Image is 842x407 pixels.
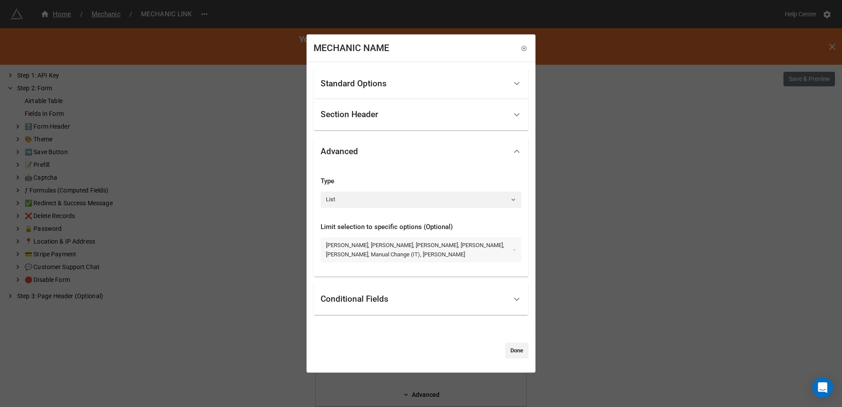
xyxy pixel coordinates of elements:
div: Section Header [321,110,378,119]
div: Limit selection to specific options (Optional) [321,222,521,233]
div: MECHANIC NAME [314,41,389,55]
a: List [321,192,521,207]
div: Advanced [314,137,528,166]
a: Done [505,343,528,359]
div: Standard Options [314,68,528,99]
div: Open Intercom Messenger [812,377,833,398]
div: Section Header [314,99,528,130]
div: Type [321,176,521,187]
div: Conditional Fields [321,295,388,303]
div: Advanced [321,147,358,156]
a: [PERSON_NAME], [PERSON_NAME], [PERSON_NAME], [PERSON_NAME], [PERSON_NAME], Manual Change (IT), [P... [321,237,521,263]
div: Standard Options [321,79,387,88]
div: Conditional Fields [314,284,528,315]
